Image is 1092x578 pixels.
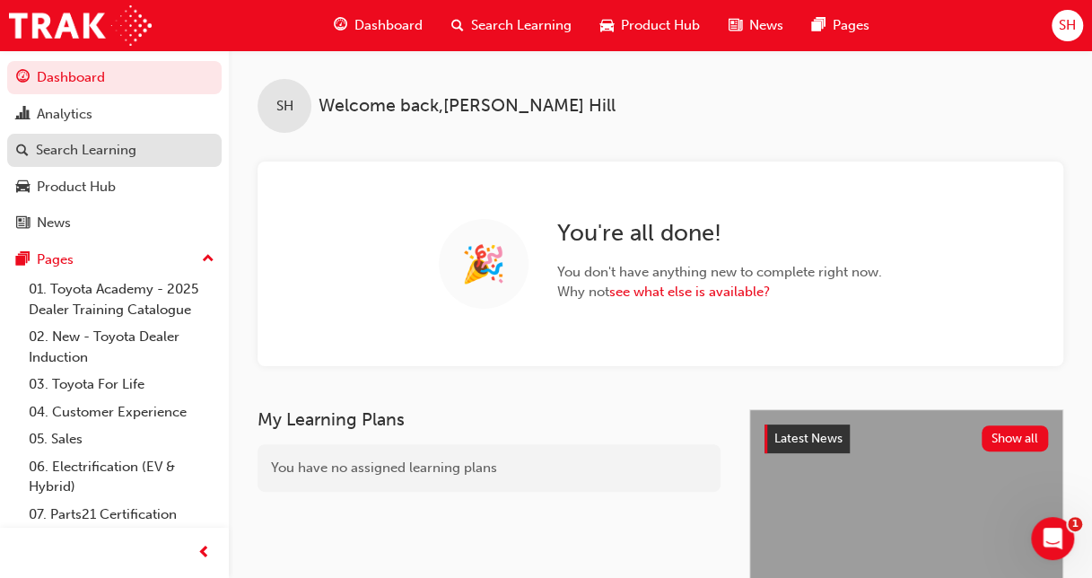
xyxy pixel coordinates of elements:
[354,15,423,36] span: Dashboard
[557,219,882,248] h2: You ' re all done!
[202,248,214,271] span: up-icon
[7,134,222,167] a: Search Learning
[812,14,826,37] span: pages-icon
[621,15,700,36] span: Product Hub
[1059,15,1076,36] span: SH
[36,140,136,161] div: Search Learning
[16,252,30,268] span: pages-icon
[319,7,437,44] a: guage-iconDashboard
[319,96,616,117] span: Welcome back , [PERSON_NAME] Hill
[451,14,464,37] span: search-icon
[764,425,1048,453] a: Latest NewsShow all
[16,215,30,232] span: news-icon
[557,282,882,302] span: Why not
[7,243,222,276] button: Pages
[258,444,721,492] div: You have no assigned learning plans
[7,61,222,94] a: Dashboard
[586,7,714,44] a: car-iconProduct Hub
[600,14,614,37] span: car-icon
[1068,517,1082,531] span: 1
[258,409,721,430] h3: My Learning Plans
[37,104,92,125] div: Analytics
[833,15,869,36] span: Pages
[7,171,222,204] a: Product Hub
[22,453,222,501] a: 06. Electrification (EV & Hybrid)
[7,57,222,243] button: DashboardAnalyticsSearch LearningProduct HubNews
[22,501,222,529] a: 07. Parts21 Certification
[798,7,884,44] a: pages-iconPages
[16,180,30,196] span: car-icon
[22,276,222,323] a: 01. Toyota Academy - 2025 Dealer Training Catalogue
[22,323,222,371] a: 02. New - Toyota Dealer Induction
[729,14,742,37] span: news-icon
[22,371,222,398] a: 03. Toyota For Life
[1031,517,1074,560] iframe: Intercom live chat
[471,15,572,36] span: Search Learning
[9,5,152,46] img: Trak
[982,425,1049,451] button: Show all
[774,431,843,446] span: Latest News
[16,70,30,86] span: guage-icon
[461,254,506,275] span: 🎉
[22,425,222,453] a: 05. Sales
[557,262,882,283] span: You don ' t have anything new to complete right now.
[1052,10,1083,41] button: SH
[7,98,222,131] a: Analytics
[16,143,29,159] span: search-icon
[334,14,347,37] span: guage-icon
[37,213,71,233] div: News
[276,96,293,117] span: SH
[609,284,770,300] a: see what else is available?
[7,206,222,240] a: News
[22,398,222,426] a: 04. Customer Experience
[37,250,74,270] div: Pages
[714,7,798,44] a: news-iconNews
[437,7,586,44] a: search-iconSearch Learning
[749,15,783,36] span: News
[197,542,211,565] span: prev-icon
[16,107,30,123] span: chart-icon
[37,177,116,197] div: Product Hub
